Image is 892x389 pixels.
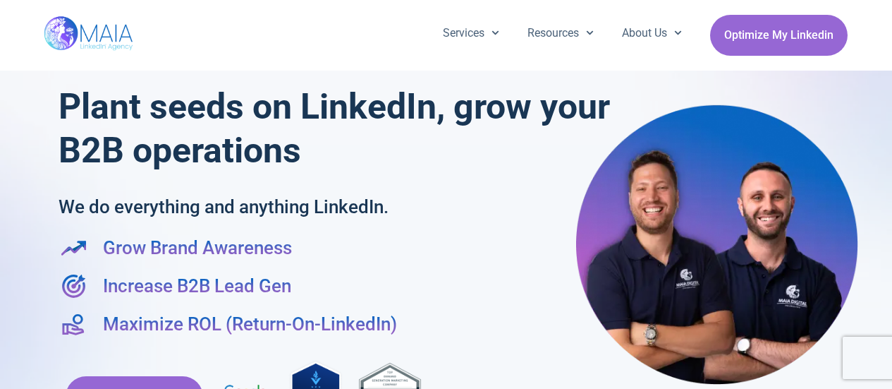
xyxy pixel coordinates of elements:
span: Optimize My Linkedin [724,22,833,49]
h1: Plant seeds on LinkedIn, grow your B2B operations [59,85,616,172]
span: Grow Brand Awareness [99,234,292,261]
a: Optimize My Linkedin [710,15,848,56]
a: About Us [608,15,696,52]
nav: Menu [429,15,697,52]
span: Increase B2B Lead Gen [99,273,291,299]
h2: We do everything and anything LinkedIn. [59,193,525,220]
a: Services [429,15,513,52]
span: Maximize ROL (Return-On-LinkedIn) [99,311,397,337]
img: Maia Digital- Shay & Eli [576,104,858,385]
a: Resources [513,15,608,52]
